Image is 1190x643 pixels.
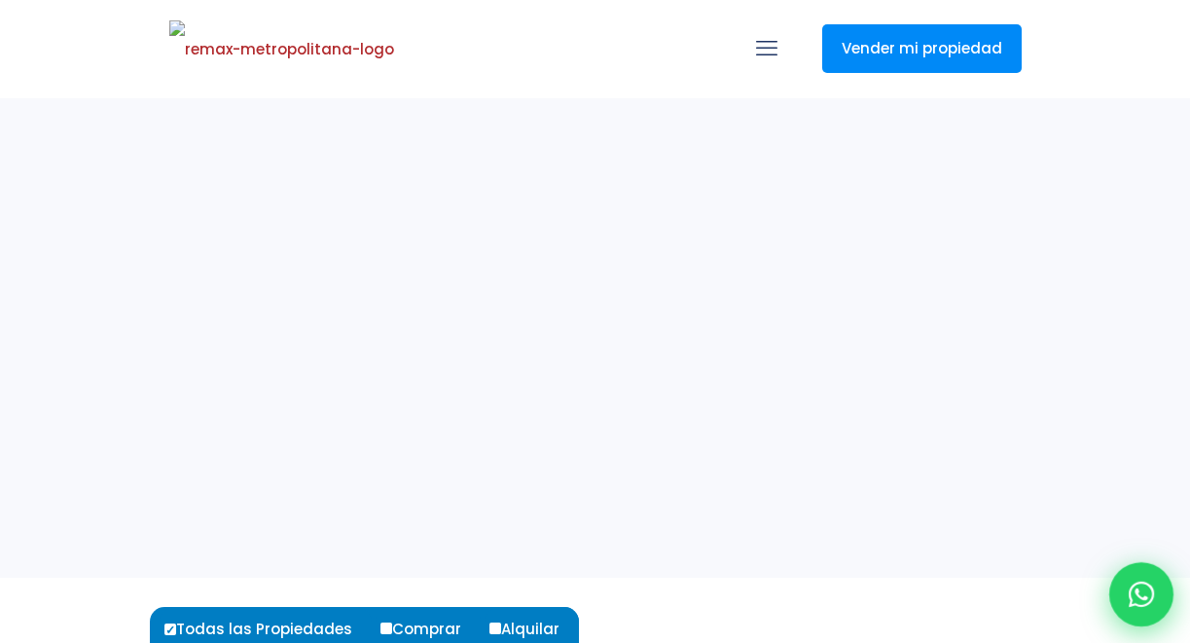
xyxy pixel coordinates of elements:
input: Alquilar [489,623,501,634]
input: Comprar [380,623,392,634]
input: Todas las Propiedades [164,624,176,635]
a: mobile menu [750,32,783,65]
a: Vender mi propiedad [822,24,1022,73]
img: remax-metropolitana-logo [169,20,394,79]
